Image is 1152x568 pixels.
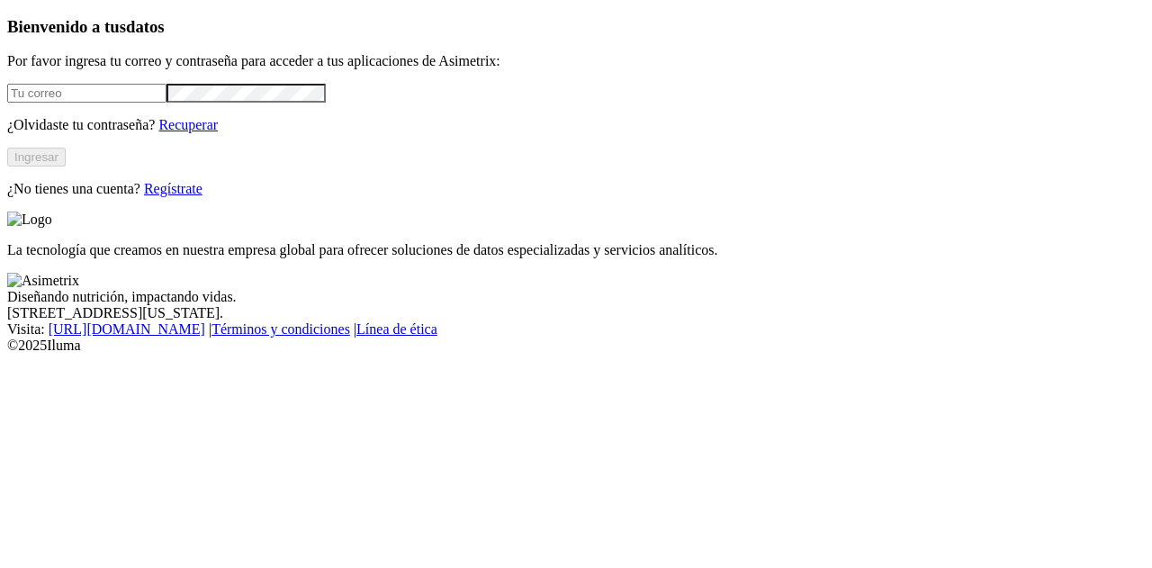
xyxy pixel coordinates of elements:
[7,321,1145,338] div: Visita : | |
[7,17,1145,37] h3: Bienvenido a tus
[356,321,437,337] a: Línea de ética
[7,273,79,289] img: Asimetrix
[7,117,1145,133] p: ¿Olvidaste tu contraseña?
[49,321,205,337] a: [URL][DOMAIN_NAME]
[7,305,1145,321] div: [STREET_ADDRESS][US_STATE].
[7,289,1145,305] div: Diseñando nutrición, impactando vidas.
[7,242,1145,258] p: La tecnología que creamos en nuestra empresa global para ofrecer soluciones de datos especializad...
[7,84,166,103] input: Tu correo
[7,148,66,167] button: Ingresar
[211,321,350,337] a: Términos y condiciones
[7,53,1145,69] p: Por favor ingresa tu correo y contraseña para acceder a tus aplicaciones de Asimetrix:
[7,338,1145,354] div: © 2025 Iluma
[158,117,218,132] a: Recuperar
[144,181,202,196] a: Regístrate
[7,212,52,228] img: Logo
[7,181,1145,197] p: ¿No tienes una cuenta?
[126,17,165,36] span: datos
